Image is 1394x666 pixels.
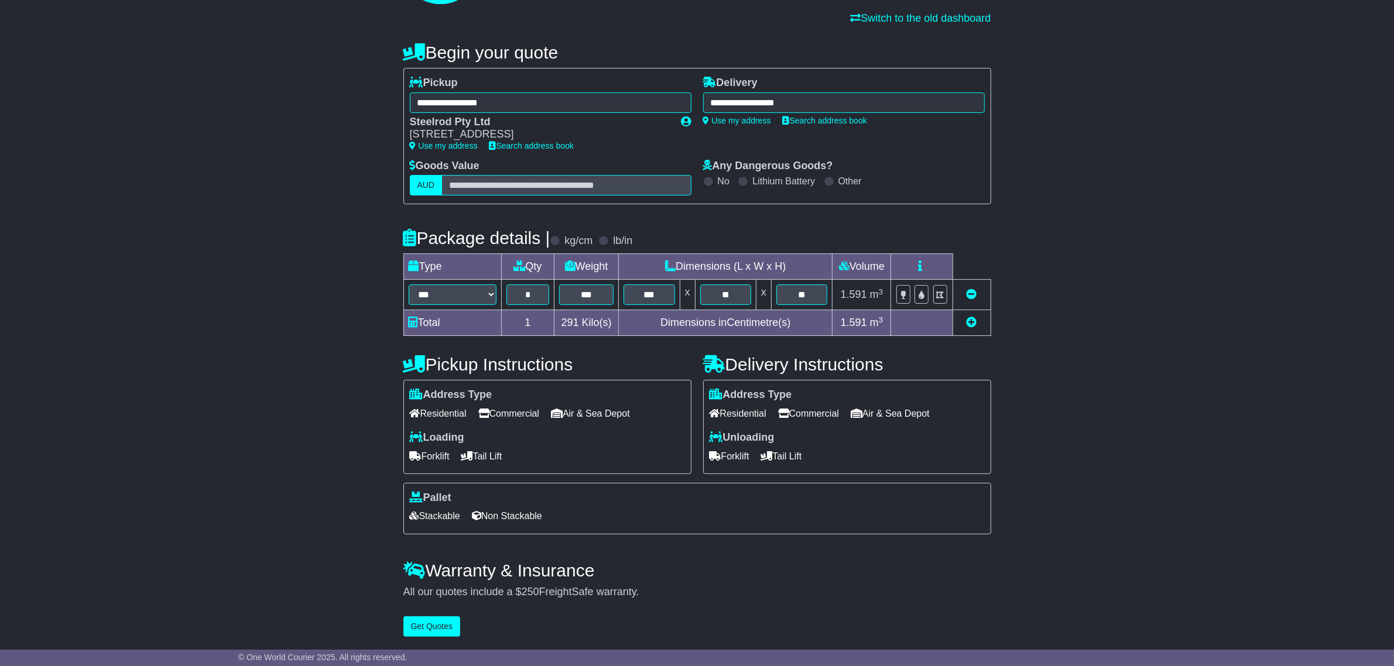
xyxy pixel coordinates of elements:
[472,507,542,525] span: Non Stackable
[522,586,539,598] span: 250
[851,404,930,423] span: Air & Sea Depot
[403,616,461,637] button: Get Quotes
[710,389,792,401] label: Address Type
[783,116,867,125] a: Search address book
[718,176,729,187] label: No
[710,431,775,444] label: Unloading
[410,447,450,465] span: Forklift
[403,43,991,62] h4: Begin your quote
[461,447,502,465] span: Tail Lift
[554,310,619,336] td: Kilo(s)
[756,280,771,310] td: x
[619,254,833,280] td: Dimensions (L x W x H)
[761,447,802,465] span: Tail Lift
[967,317,977,328] a: Add new item
[403,310,501,336] td: Total
[403,228,550,248] h4: Package details |
[410,128,670,141] div: [STREET_ADDRESS]
[619,310,833,336] td: Dimensions in Centimetre(s)
[561,317,579,328] span: 291
[870,317,883,328] span: m
[703,160,833,173] label: Any Dangerous Goods?
[410,77,458,90] label: Pickup
[501,254,554,280] td: Qty
[410,404,467,423] span: Residential
[410,141,478,150] a: Use my address
[703,77,758,90] label: Delivery
[501,310,554,336] td: 1
[710,404,766,423] span: Residential
[410,507,460,525] span: Stackable
[967,289,977,300] a: Remove this item
[403,254,501,280] td: Type
[879,315,883,324] sup: 3
[564,235,592,248] label: kg/cm
[410,492,451,504] label: Pallet
[703,355,991,374] h4: Delivery Instructions
[838,176,862,187] label: Other
[403,586,991,599] div: All our quotes include a $ FreightSafe warranty.
[833,254,891,280] td: Volume
[238,653,407,662] span: © One World Courier 2025. All rights reserved.
[403,561,991,580] h4: Warranty & Insurance
[403,355,691,374] h4: Pickup Instructions
[554,254,619,280] td: Weight
[680,280,695,310] td: x
[613,235,632,248] label: lb/in
[410,431,464,444] label: Loading
[551,404,630,423] span: Air & Sea Depot
[410,160,479,173] label: Goods Value
[778,404,839,423] span: Commercial
[879,287,883,296] sup: 3
[850,12,991,24] a: Switch to the old dashboard
[870,289,883,300] span: m
[478,404,539,423] span: Commercial
[710,447,749,465] span: Forklift
[489,141,574,150] a: Search address book
[841,289,867,300] span: 1.591
[410,116,670,129] div: Steelrod Pty Ltd
[410,175,443,195] label: AUD
[410,389,492,401] label: Address Type
[752,176,815,187] label: Lithium Battery
[841,317,867,328] span: 1.591
[703,116,771,125] a: Use my address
